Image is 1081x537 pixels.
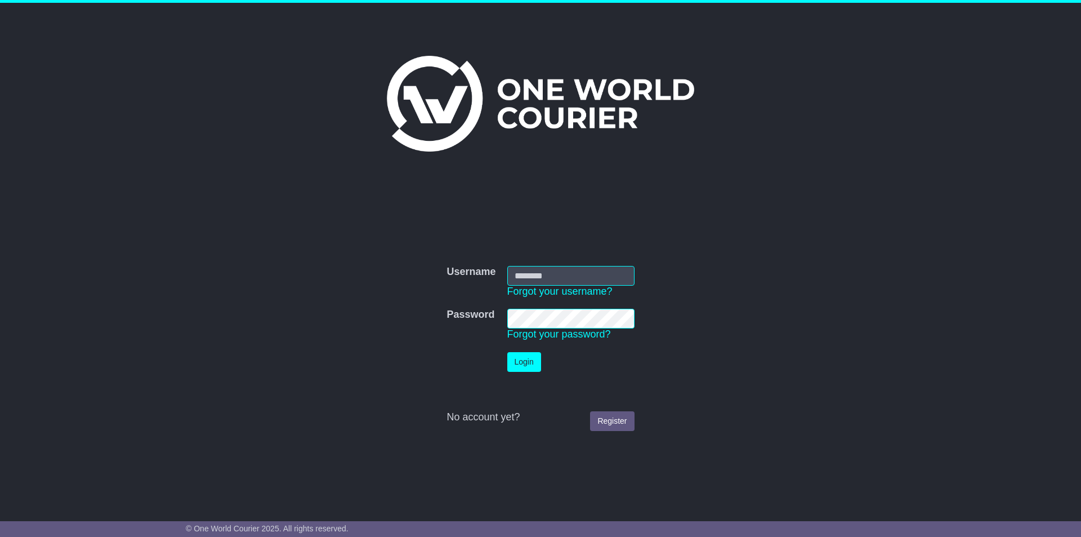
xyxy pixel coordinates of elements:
span: © One World Courier 2025. All rights reserved. [186,524,349,533]
div: No account yet? [446,411,634,424]
a: Register [590,411,634,431]
label: Username [446,266,495,278]
label: Password [446,309,494,321]
button: Login [507,352,541,372]
a: Forgot your username? [507,286,613,297]
img: One World [387,56,694,152]
a: Forgot your password? [507,329,611,340]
